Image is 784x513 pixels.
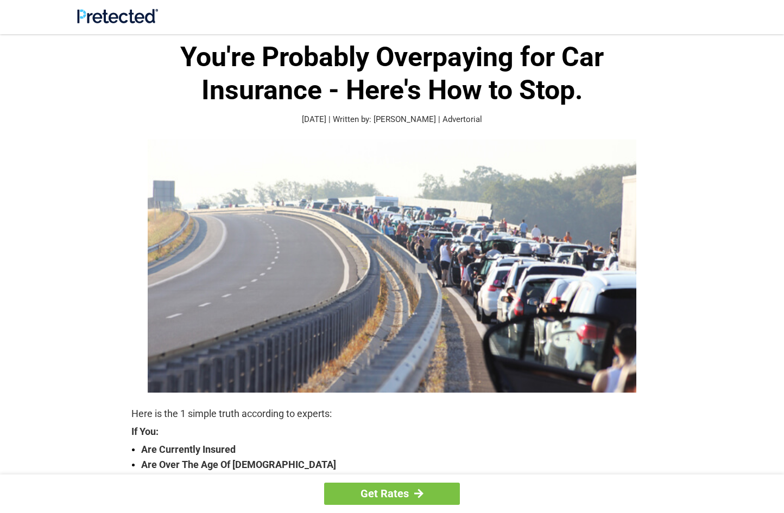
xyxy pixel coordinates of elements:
p: Here is the 1 simple truth according to experts: [131,406,653,421]
strong: Are Over The Age Of [DEMOGRAPHIC_DATA] [141,457,653,472]
h1: You're Probably Overpaying for Car Insurance - Here's How to Stop. [131,41,653,107]
strong: If You: [131,427,653,437]
strong: Are Currently Insured [141,442,653,457]
a: Get Rates [324,483,460,505]
a: Site Logo [77,15,158,25]
strong: Drive Less Than 50 Miles Per Day [141,472,653,488]
img: Site Logo [77,9,158,23]
p: [DATE] | Written by: [PERSON_NAME] | Advertorial [131,113,653,126]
